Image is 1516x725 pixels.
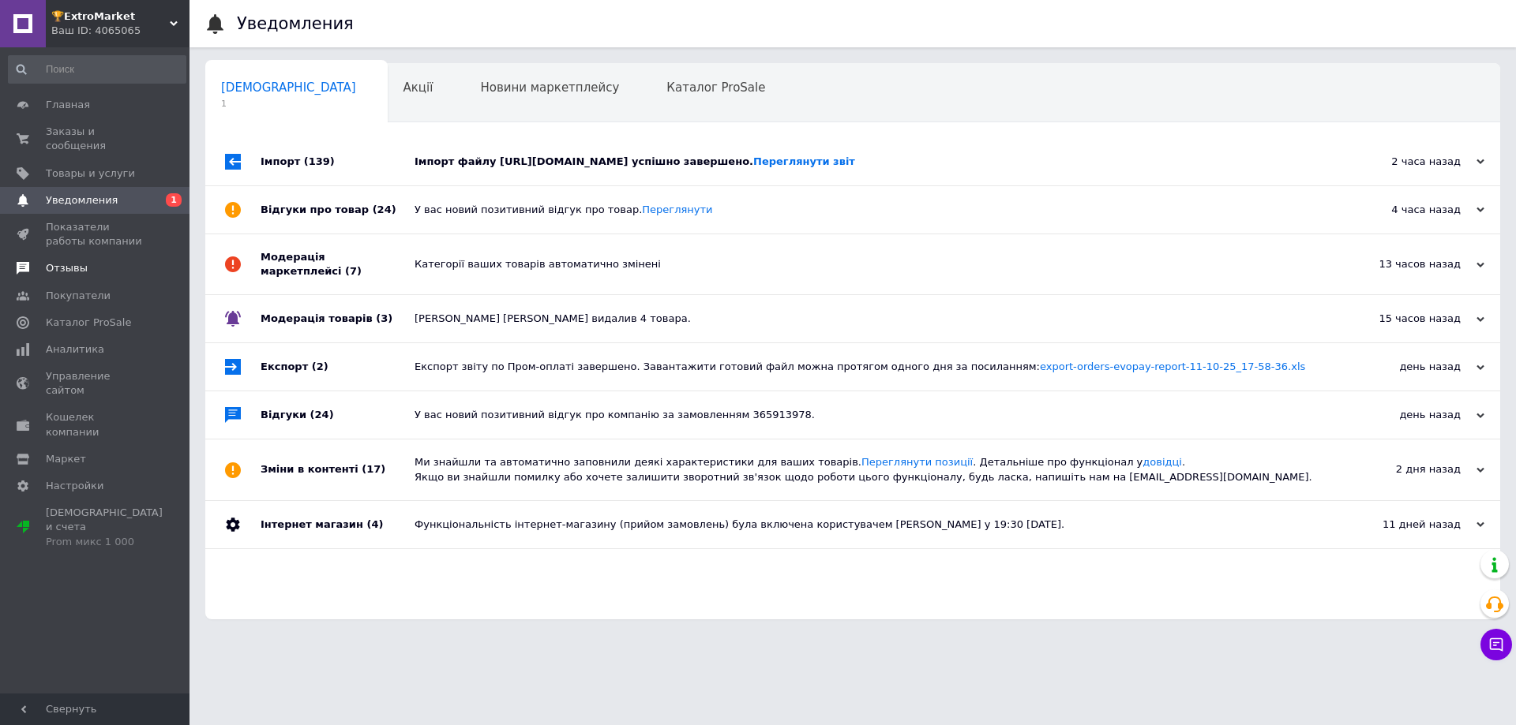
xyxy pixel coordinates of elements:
div: Інтернет магазин [261,501,415,548]
div: 4 часа назад [1326,203,1484,217]
span: Покупатели [46,289,111,303]
div: [PERSON_NAME] [PERSON_NAME] видалив 4 товара. [415,312,1326,326]
span: Аналитика [46,342,104,357]
div: 2 дня назад [1326,462,1484,476]
span: Каталог ProSale [666,80,765,95]
div: Відгуки [261,391,415,439]
a: Переглянути звіт [753,155,855,167]
span: (24) [310,409,334,420]
button: Чат с покупателем [1480,629,1512,660]
div: Категорії ваших товарів автоматично змінені [415,257,1326,271]
span: (2) [312,361,328,372]
div: 11 дней назад [1326,518,1484,532]
div: Імпорт [261,138,415,185]
a: Переглянути [642,204,712,215]
span: Маркет [46,452,86,466]
span: 🏆𝗘𝘅𝘁𝗿𝗼𝗠𝗮𝗿𝗸𝗲𝘁 [51,9,170,24]
div: день назад [1326,408,1484,422]
span: Новини маркетплейсу [480,80,619,95]
a: Переглянути позиції [861,456,973,468]
span: 1 [166,193,182,207]
span: Кошелек компании [46,410,146,439]
span: Главная [46,98,90,112]
div: Ваш ID: 4065065 [51,24,189,38]
div: Відгуки про товар [261,186,415,234]
div: У вас новий позитивний відгук про товар. [415,203,1326,217]
span: (139) [304,155,335,167]
span: (17) [362,463,385,475]
div: Ми знайшли та автоматично заповнили деякі характеристики для ваших товарів. . Детальніше про функ... [415,455,1326,484]
span: Каталог ProSale [46,316,131,330]
span: (4) [366,518,383,530]
span: Управление сайтом [46,369,146,398]
div: Експорт [261,343,415,391]
span: Заказы и сообщения [46,125,146,153]
div: день назад [1326,360,1484,374]
span: [DEMOGRAPHIC_DATA] и счета [46,506,163,549]
div: Модерація товарів [261,295,415,342]
span: Акції [403,80,433,95]
span: Показатели работы компании [46,220,146,249]
div: 15 часов назад [1326,312,1484,326]
span: (3) [376,312,392,324]
div: Зміни в контенті [261,439,415,499]
span: Настройки [46,479,103,493]
div: Модерація маркетплейсі [261,234,415,294]
h1: Уведомления [237,14,354,33]
input: Поиск [8,55,186,84]
div: У вас новий позитивний відгук про компанію за замовленням 365913978. [415,408,1326,422]
div: Експорт звіту по Пром-оплаті завершено. Завантажити готовий файл можна протягом одного дня за пос... [415,360,1326,374]
a: довідці [1143,456,1182,468]
a: export-orders-evopay-report-11-10-25_17-58-36.xls [1040,361,1305,372]
div: 13 часов назад [1326,257,1484,271]
span: (24) [373,204,396,215]
div: Prom микс 1 000 [46,535,163,549]
span: Уведомления [46,193,118,207]
span: (7) [345,265,362,277]
div: Імпорт файлу [URL][DOMAIN_NAME] успішно завершено. [415,155,1326,169]
span: Товары и услуги [46,166,135,181]
span: Отзывы [46,261,88,275]
span: 1 [221,98,356,110]
div: 2 часа назад [1326,155,1484,169]
div: Функціональність інтернет-магазину (прийом замовлень) була включена користувачем [PERSON_NAME] у ... [415,518,1326,532]
span: [DEMOGRAPHIC_DATA] [221,80,356,95]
